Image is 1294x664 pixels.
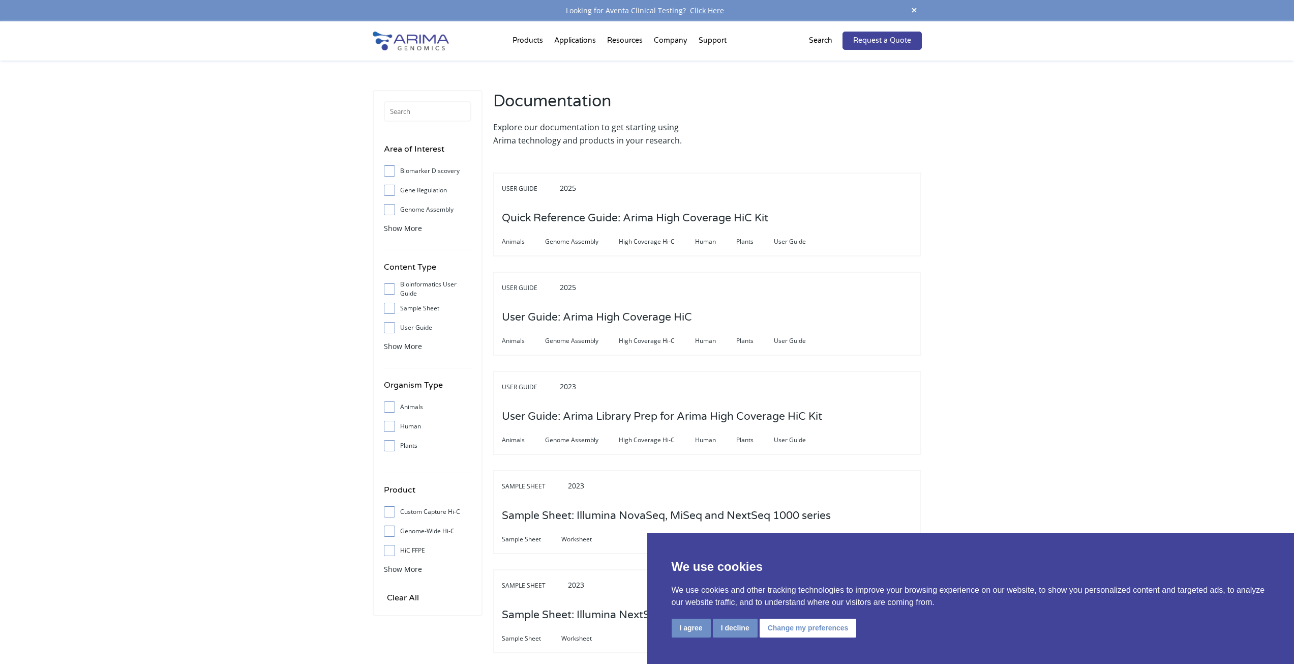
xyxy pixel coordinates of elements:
[384,163,471,179] label: Biomarker Discovery
[672,558,1270,576] p: We use cookies
[373,32,449,50] img: Arima-Genomics-logo
[774,236,826,248] span: User Guide
[502,203,768,234] h3: Quick Reference Guide: Arima High Coverage HiC Kit
[384,142,471,163] h4: Area of Interest
[384,419,471,434] label: Human
[568,481,584,490] span: 2023
[502,236,545,248] span: Animals
[713,619,758,638] button: I decline
[384,320,471,335] label: User Guide
[384,301,471,316] label: Sample Sheet
[384,564,422,574] span: Show More
[502,411,822,422] a: User Guide: Arima Library Prep for Arima High Coverage HiC Kit
[502,381,558,393] span: User Guide
[695,434,736,446] span: Human
[736,434,774,446] span: Plants
[384,379,471,399] h4: Organism Type
[384,399,471,415] label: Animals
[502,302,692,333] h3: User Guide: Arima High Coverage HiC
[502,580,566,592] span: Sample Sheet
[502,510,831,522] a: Sample Sheet: Illumina NovaSeq, MiSeq and NextSeq 1000 series
[809,34,832,47] p: Search
[384,524,471,539] label: Genome-Wide Hi-C
[619,335,695,347] span: High Coverage Hi-C
[384,183,471,198] label: Gene Regulation
[672,619,711,638] button: I agree
[502,533,561,545] span: Sample Sheet
[619,236,695,248] span: High Coverage Hi-C
[760,619,857,638] button: Change my preferences
[384,101,471,122] input: Search
[502,434,545,446] span: Animals
[774,335,826,347] span: User Guide
[502,401,822,432] h3: User Guide: Arima Library Prep for Arima High Coverage HiC Kit
[545,434,619,446] span: Genome Assembly
[560,382,576,391] span: 2023
[384,483,471,504] h4: Product
[502,610,824,621] a: Sample Sheet: Illumina NextSeq 500 series and Illumina MiniSeq
[502,213,768,224] a: Quick Reference Guide: Arima High Coverage HiC Kit
[502,282,558,294] span: User Guide
[502,632,561,645] span: Sample Sheet
[384,223,422,233] span: Show More
[736,335,774,347] span: Plants
[384,202,471,217] label: Genome Assembly
[493,121,702,147] p: Explore our documentation to get starting using Arima technology and products in your research.
[568,580,584,590] span: 2023
[672,584,1270,609] p: We use cookies and other tracking technologies to improve your browsing experience on our website...
[384,543,471,558] label: HiC FFPE
[384,438,471,453] label: Plants
[695,335,736,347] span: Human
[560,183,576,193] span: 2025
[560,282,576,292] span: 2025
[561,533,612,545] span: Worksheet
[502,500,831,532] h3: Sample Sheet: Illumina NovaSeq, MiSeq and NextSeq 1000 series
[373,4,922,17] div: Looking for Aventa Clinical Testing?
[502,312,692,323] a: User Guide: Arima High Coverage HiC
[545,335,619,347] span: Genome Assembly
[384,591,422,605] input: Clear All
[695,236,736,248] span: Human
[493,90,702,121] h2: Documentation
[384,341,422,351] span: Show More
[545,236,619,248] span: Genome Assembly
[561,632,612,645] span: Worksheet
[774,434,826,446] span: User Guide
[842,32,922,50] a: Request a Quote
[736,236,774,248] span: Plants
[502,335,545,347] span: Animals
[619,434,695,446] span: High Coverage Hi-C
[686,6,728,15] a: Click Here
[384,504,471,519] label: Custom Capture Hi-C
[502,183,558,195] span: User Guide
[384,261,471,281] h4: Content Type
[384,281,471,297] label: Bioinformatics User Guide
[502,480,566,493] span: Sample Sheet
[502,599,824,631] h3: Sample Sheet: Illumina NextSeq 500 series and Illumina MiniSeq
